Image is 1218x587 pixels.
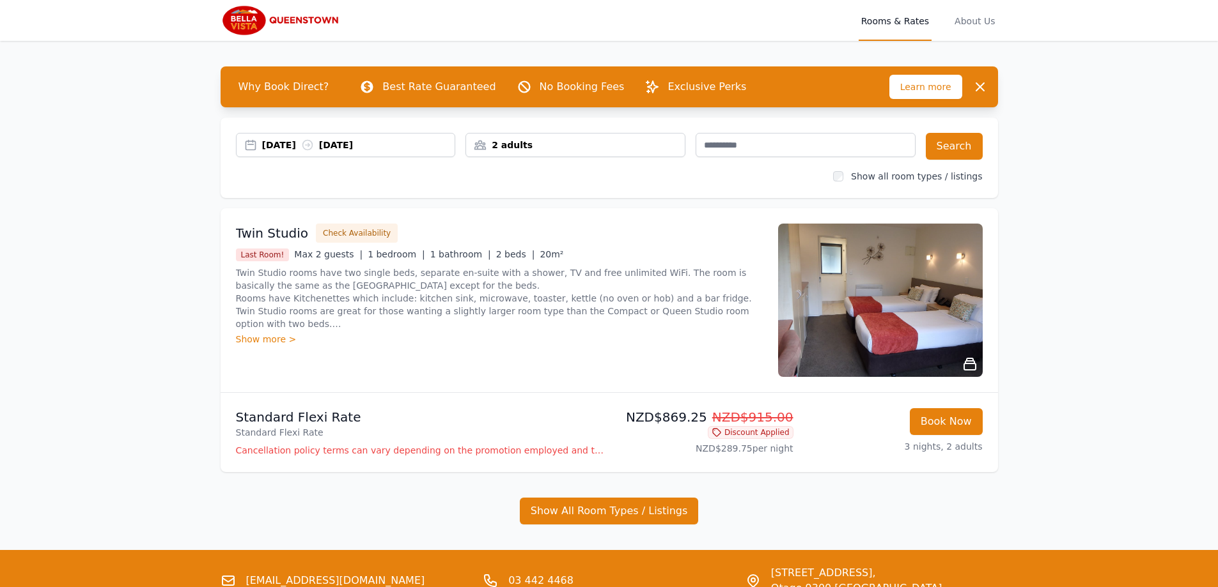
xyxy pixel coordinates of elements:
[236,444,604,457] p: Cancellation policy terms can vary depending on the promotion employed and the time of stay of th...
[466,139,685,151] div: 2 adults
[712,409,793,425] span: NZD$915.00
[382,79,496,95] p: Best Rate Guaranteed
[614,408,793,426] p: NZD$869.25
[368,249,425,259] span: 1 bedroom |
[430,249,491,259] span: 1 bathroom |
[496,249,535,259] span: 2 beds |
[540,79,625,95] p: No Booking Fees
[236,408,604,426] p: Standard Flexi Rate
[520,498,699,524] button: Show All Room Types / Listings
[540,249,563,259] span: 20m²
[262,139,455,151] div: [DATE] [DATE]
[771,565,942,581] span: [STREET_ADDRESS],
[221,5,343,36] img: Bella Vista Queenstown
[851,171,982,181] label: Show all room types / listings
[236,266,763,330] p: Twin Studio rooms have two single beds, separate en-suite with a shower, TV and free unlimited Wi...
[804,440,983,453] p: 3 nights, 2 adults
[294,249,363,259] span: Max 2 guests |
[910,408,983,435] button: Book Now
[236,333,763,346] div: Show more >
[236,224,309,242] h3: Twin Studio
[228,74,340,100] span: Why Book Direct?
[236,426,604,439] p: Standard Flexi Rate
[236,248,290,261] span: Last Room!
[926,133,983,160] button: Search
[316,224,398,243] button: Check Availability
[668,79,746,95] p: Exclusive Perks
[708,426,793,439] span: Discount Applied
[889,75,962,99] span: Learn more
[614,442,793,455] p: NZD$289.75 per night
